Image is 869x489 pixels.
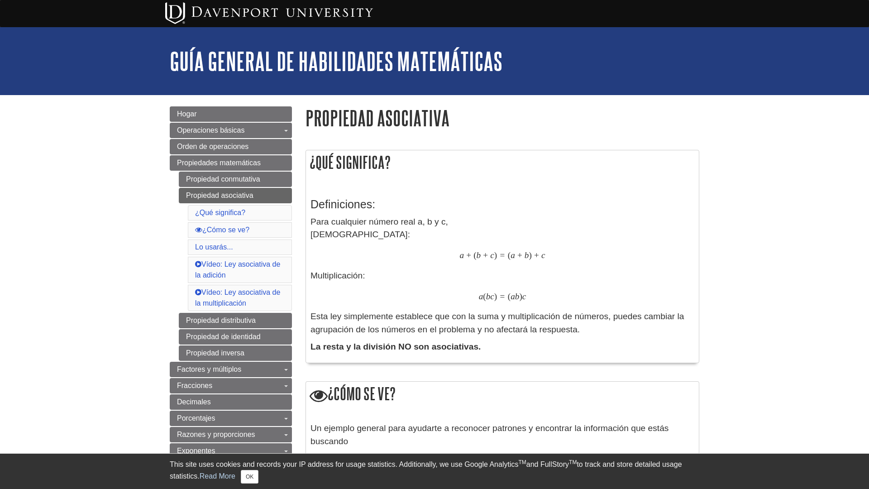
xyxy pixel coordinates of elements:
span: a [460,250,464,260]
h2: ¿Cómo se ve? [306,382,699,407]
h1: Propiedad asociativa [306,106,699,129]
a: Propiedad distributiva [179,313,292,328]
span: b [515,291,520,302]
a: ¿Cómo se ve? [195,226,249,234]
span: Factores y múltiplos [177,365,241,373]
span: ) [494,291,497,302]
a: ¿Qué significa? [195,209,245,216]
span: a [511,250,515,260]
a: Propiedades matemáticas [170,155,292,171]
span: Porcentajes [177,414,215,422]
a: Propiedad conmutativa [179,172,292,187]
span: Orden de operaciones [177,143,248,150]
span: c [490,291,494,302]
a: Orden de operaciones [170,139,292,154]
a: Razones y proporciones [170,427,292,442]
a: Vídeo: Ley asociativa de la adición [195,260,280,279]
a: Read More [200,472,235,480]
a: Vídeo: Ley asociativa de la multiplicación [195,288,280,307]
span: ( [483,291,486,302]
img: Davenport University [165,2,373,24]
span: ) [494,250,497,260]
span: Exponentes [177,447,215,455]
a: Hogar [170,106,292,122]
a: Decimales [170,394,292,410]
span: + [483,250,488,260]
span: a [511,291,515,302]
h3: : [310,198,694,211]
p: Para cualquier número real a, b y c, [DEMOGRAPHIC_DATA]: Multiplicación: Esta ley simplemente est... [310,216,694,336]
h2: ¿Qué significa? [306,150,699,174]
span: + [466,250,471,260]
span: ) [529,250,531,260]
span: b [486,291,491,302]
span: ( [508,291,511,302]
a: Fracciones [170,378,292,393]
strong: La resta y la división NO son asociativas. [310,342,481,351]
span: b [525,250,529,260]
span: Hogar [177,110,197,118]
a: Propiedad de identidad [179,329,292,345]
span: Decimales [177,398,211,406]
a: Propiedad inversa [179,345,292,361]
a: Guía general de habilidades matemáticas [170,47,502,75]
span: c [541,250,545,260]
span: ( [473,250,476,260]
span: ( [508,250,511,260]
a: Operaciones básicas [170,123,292,138]
span: = [500,250,505,260]
span: Propiedades matemáticas [177,159,261,167]
span: ) [519,291,522,302]
div: This site uses cookies and records your IP address for usage statistics. Additionally, we use Goo... [170,459,699,484]
span: b [477,250,481,260]
span: a [479,291,483,302]
a: Lo usarás... [195,243,233,251]
a: Factores y múltiplos [170,362,292,377]
p: Un ejemplo general para ayudarte a reconocer patrones y encontrar la información que estás buscando [310,422,694,448]
button: Close [241,470,258,484]
sup: TM [569,459,577,465]
a: Exponentes [170,443,292,459]
span: + [534,250,539,260]
span: c [490,250,494,260]
span: + [517,250,522,260]
a: Porcentajes [170,411,292,426]
font: Definiciones [310,198,372,211]
a: Propiedad asociativa [179,188,292,203]
span: c [522,291,526,302]
span: Razones y proporciones [177,431,255,438]
sup: TM [518,459,526,465]
span: Fracciones [177,382,212,389]
span: Operaciones básicas [177,126,244,134]
span: = [500,291,505,302]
